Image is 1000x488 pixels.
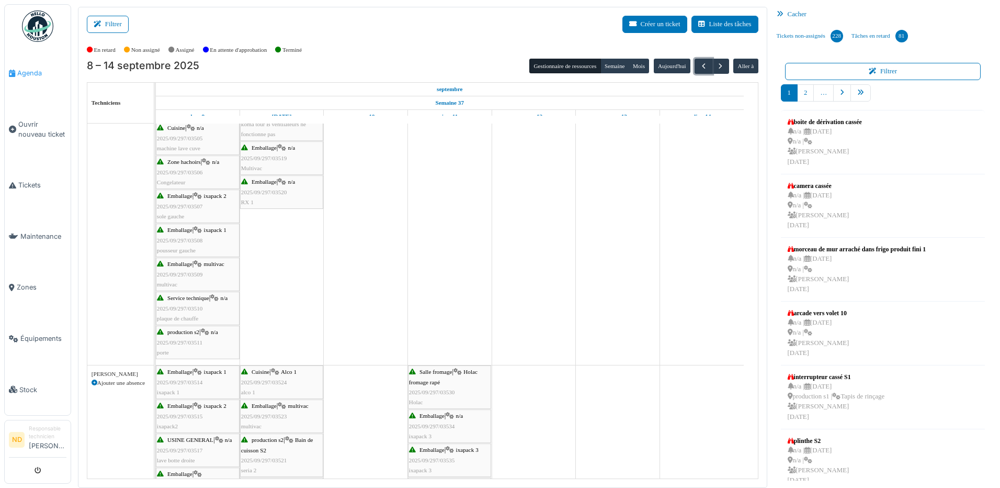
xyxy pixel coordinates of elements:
[241,155,287,161] span: 2025/09/297/03519
[785,115,865,170] a: boite de dérivation cassée n/a |[DATE] n/a | [PERSON_NAME][DATE]
[456,447,479,453] span: ixapack 3
[167,227,192,233] span: Emballage
[288,179,296,185] span: n/a
[5,211,71,262] a: Maintenance
[847,22,912,50] a: Tâches en retard
[188,110,207,123] a: 8 septembre 2025
[157,339,202,346] span: 2025/09/297/03511
[409,399,423,405] span: Holac
[654,59,690,73] button: Aujourd'hui
[167,471,192,477] span: Emballage
[241,467,257,473] span: seria 2
[419,413,445,419] span: Emballage
[241,379,287,385] span: 2025/09/297/03524
[19,385,66,395] span: Stock
[831,30,843,42] div: 228
[204,403,226,409] span: ixapack 2
[20,231,66,241] span: Maintenance
[157,145,200,151] span: machine lave cuve
[157,135,203,141] span: 2025/09/297/03505
[5,364,71,415] a: Stock
[785,242,929,297] a: morceau de mur arraché dans frigo produit fini 1 n/a |[DATE] n/a | [PERSON_NAME][DATE]
[781,84,985,110] nav: pager
[409,423,455,429] span: 2025/09/297/03534
[212,159,219,165] span: n/a
[797,84,814,102] a: 2
[157,389,179,395] span: ixapack 1
[157,435,238,465] div: |
[17,282,66,292] span: Zones
[157,315,198,321] span: plaque de chauffe
[22,10,53,42] img: Badge_color-CXgf-gQk.svg
[157,367,238,397] div: |
[9,425,66,458] a: ND Responsable technicien[PERSON_NAME]
[695,59,712,74] button: Précédent
[252,437,283,443] span: production s2
[788,372,884,382] div: interrupteur cassé S1
[788,254,926,294] div: n/a | [DATE] n/a | [PERSON_NAME] [DATE]
[204,193,226,199] span: ixapack 2
[600,59,629,73] button: Semaine
[241,435,322,475] div: |
[288,145,296,151] span: n/a
[788,382,884,422] div: n/a | [DATE] production s1 | Tapis de rinçage [PERSON_NAME] [DATE]
[813,84,834,102] a: …
[167,125,185,131] span: Cuisine
[29,425,66,441] div: Responsable technicien
[204,261,224,267] span: multivac
[17,68,66,78] span: Agenda
[788,446,849,486] div: n/a | [DATE] n/a | [PERSON_NAME] [DATE]
[210,46,267,54] label: En attente d'approbation
[419,447,445,453] span: Emballage
[622,16,687,33] button: Créer un ticket
[690,110,713,123] a: 14 septembre 2025
[157,225,238,256] div: |
[456,413,463,419] span: n/a
[167,295,209,301] span: Service technique
[606,110,630,123] a: 13 septembre 2025
[241,423,262,429] span: multivac
[409,445,490,475] div: |
[409,369,478,385] span: Holac fromage rapé
[785,306,852,361] a: arcade vers volet 10 n/a |[DATE] n/a | [PERSON_NAME][DATE]
[241,389,255,395] span: alco 1
[781,84,798,102] a: 1
[131,46,160,54] label: Non assigné
[434,83,465,96] a: 8 septembre 2025
[197,125,204,131] span: n/a
[409,411,490,441] div: |
[269,110,294,123] a: 9 septembre 2025
[354,110,378,123] a: 10 septembre 2025
[157,423,178,429] span: ixapack2
[241,165,262,171] span: Multivac
[157,157,238,187] div: |
[252,403,277,409] span: Emballage
[409,433,431,439] span: ixapack 3
[221,295,228,301] span: n/a
[204,227,226,233] span: ixapack 1
[157,259,238,290] div: |
[788,117,862,127] div: boite de dérivation cassée
[20,334,66,343] span: Équipements
[629,59,650,73] button: Mois
[788,191,849,231] div: n/a | [DATE] n/a | [PERSON_NAME] [DATE]
[225,437,232,443] span: n/a
[282,46,302,54] label: Terminé
[157,327,238,358] div: |
[439,110,460,123] a: 11 septembre 2025
[241,437,313,453] span: Bain de cuisson S2
[409,457,455,463] span: 2025/09/297/03535
[204,369,226,375] span: ixapack 1
[529,59,600,73] button: Gestionnaire de ressources
[788,308,849,318] div: arcade vers volet 10
[18,180,66,190] span: Tickets
[157,281,177,287] span: multivac
[241,199,254,205] span: RX 1
[419,369,452,375] span: Salle fromage
[895,30,908,42] div: 81
[157,237,203,243] span: 2025/09/297/03508
[252,369,269,375] span: Cuisine
[409,467,431,473] span: ixapack 3
[157,447,203,453] span: 2025/09/297/03517
[788,318,849,358] div: n/a | [DATE] n/a | [PERSON_NAME] [DATE]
